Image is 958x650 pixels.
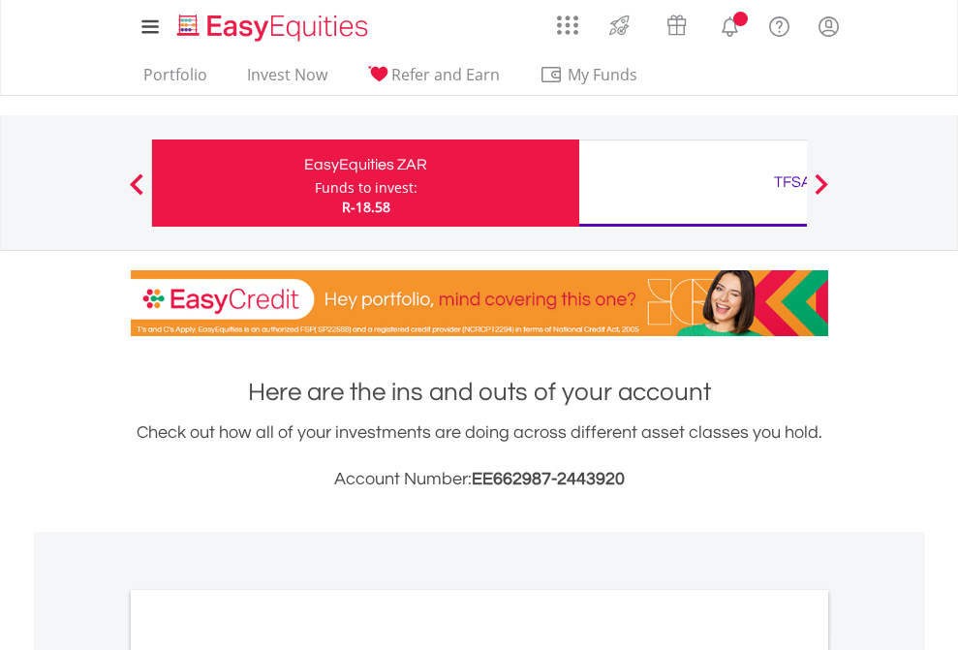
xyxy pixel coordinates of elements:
div: EasyEquities ZAR [164,151,568,178]
h3: Account Number: [131,466,828,493]
img: EasyCredit Promotion Banner [131,270,828,336]
span: Refer and Earn [391,64,500,85]
span: EE662987-2443920 [472,470,625,488]
a: Portfolio [136,65,215,95]
a: My Profile [804,5,853,47]
a: Invest Now [239,65,335,95]
h1: Here are the ins and outs of your account [131,375,828,410]
img: thrive-v2.svg [603,10,635,41]
a: Notifications [705,5,755,44]
a: AppsGrid [544,5,591,36]
button: Next [802,183,841,202]
img: vouchers-v2.svg [661,10,693,41]
a: Vouchers [648,5,705,41]
img: EasyEquities_Logo.png [173,12,376,44]
div: Funds to invest: [315,178,417,198]
span: R-18.58 [342,198,390,216]
a: FAQ's and Support [755,5,804,44]
span: My Funds [540,62,666,87]
img: grid-menu-icon.svg [557,15,578,36]
a: Home page [170,5,376,44]
button: Previous [117,183,156,202]
a: Refer and Earn [359,65,508,95]
div: Check out how all of your investments are doing across different asset classes you hold. [131,419,828,493]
